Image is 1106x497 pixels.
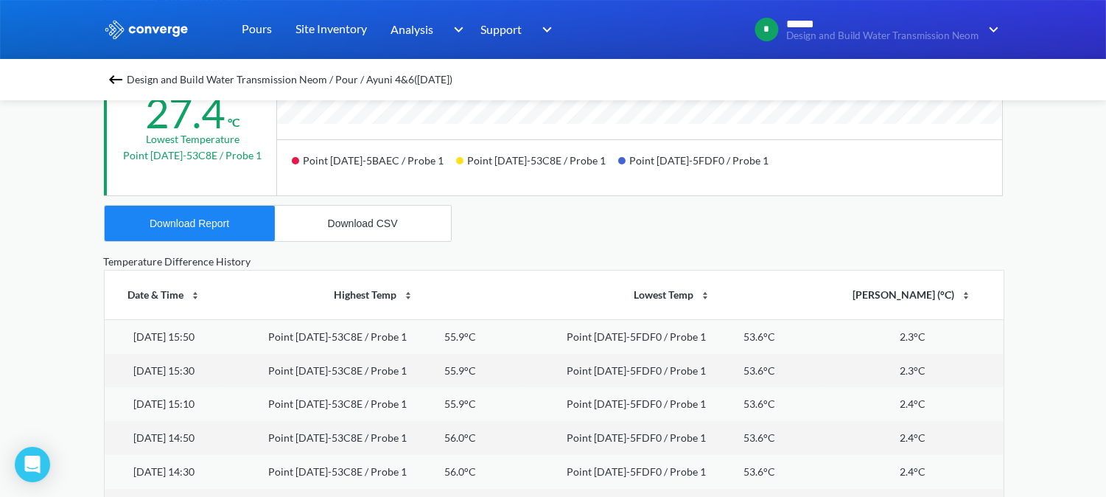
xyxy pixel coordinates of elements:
div: Point [DATE]-5FDF0 / Probe 1 [567,464,706,480]
div: 53.6°C [743,363,775,379]
img: sort-icon.svg [960,290,972,302]
div: 55.9°C [444,363,476,379]
div: Open Intercom Messenger [15,447,50,482]
div: Point [DATE]-5BAEC / Probe 1 [292,149,456,184]
div: Point [DATE]-53C8E / Probe 1 [268,329,407,345]
div: Download CSV [328,218,398,229]
td: 2.4°C [822,387,1004,421]
div: Point [DATE]-5FDF0 / Probe 1 [618,149,781,184]
div: 55.9°C [444,396,476,412]
img: sort-icon.svg [402,290,414,302]
td: [DATE] 14:30 [105,455,225,489]
button: Download CSV [275,206,451,241]
p: Point [DATE]-53C8E / Probe 1 [124,147,262,164]
td: [DATE] 15:50 [105,319,225,353]
div: Point [DATE]-53C8E / Probe 1 [456,149,618,184]
td: 2.3°C [822,319,1004,353]
td: [DATE] 14:50 [105,421,225,455]
th: [PERSON_NAME] (°C) [822,271,1004,319]
div: 56.0°C [444,430,476,446]
td: 2.4°C [822,421,1004,455]
div: Point [DATE]-5FDF0 / Probe 1 [567,430,706,446]
div: Point [DATE]-5FDF0 / Probe 1 [567,329,706,345]
div: Point [DATE]-53C8E / Probe 1 [268,396,407,412]
img: sort-icon.svg [189,290,201,302]
span: Design and Build Water Transmission Neom / Pour / Ayuni 4&6([DATE]) [127,69,453,90]
div: Point [DATE]-5FDF0 / Probe 1 [567,396,706,412]
div: Point [DATE]-53C8E / Probe 1 [268,430,407,446]
div: Temperature Difference History [104,254,1003,270]
img: sort-icon.svg [699,290,711,302]
div: Point [DATE]-5FDF0 / Probe 1 [567,363,706,379]
img: logo_ewhite.svg [104,20,189,39]
div: Download Report [150,218,229,229]
span: Support [481,20,522,38]
img: downArrow.svg [979,21,1003,38]
img: downArrow.svg [533,21,556,38]
th: Lowest Temp [523,271,822,319]
td: 2.3°C [822,354,1004,388]
div: 56.0°C [444,464,476,480]
span: Analysis [391,20,434,38]
img: backspace.svg [107,71,125,88]
div: Point [DATE]-53C8E / Probe 1 [268,363,407,379]
div: 53.6°C [743,430,775,446]
th: Date & Time [105,271,225,319]
div: Point [DATE]-53C8E / Probe 1 [268,464,407,480]
div: 55.9°C [444,329,476,345]
div: Lowest temperature [146,131,239,147]
div: 53.6°C [743,464,775,480]
div: 53.6°C [743,329,775,345]
span: Design and Build Water Transmission Neom [787,30,979,41]
div: 27.4 [145,88,225,138]
td: 2.4°C [822,455,1004,489]
td: [DATE] 15:30 [105,354,225,388]
td: [DATE] 15:10 [105,387,225,421]
th: Highest Temp [224,271,522,319]
button: Download Report [105,206,275,241]
div: 53.6°C [743,396,775,412]
img: downArrow.svg [444,21,467,38]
